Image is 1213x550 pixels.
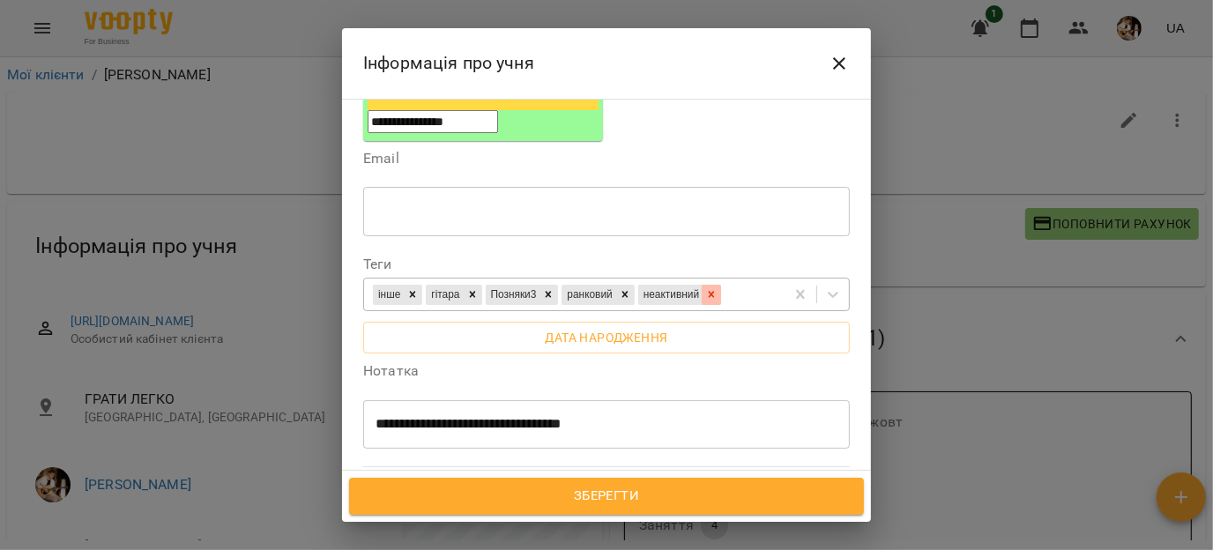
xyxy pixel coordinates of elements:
label: Нотатка [363,364,850,378]
div: Позняки3 [486,285,540,305]
label: Теги [363,257,850,271]
h6: Інформація про учня [363,49,534,77]
button: Зберегти [349,478,864,515]
div: ранковий [562,285,614,305]
div: гітара [426,285,462,305]
span: Дата народження [377,327,836,348]
button: Дата народження [363,322,850,353]
button: Close [818,42,860,85]
span: Зберегти [368,485,845,508]
div: неактивний [638,285,702,305]
label: Email [363,152,850,166]
div: інше [373,285,403,305]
